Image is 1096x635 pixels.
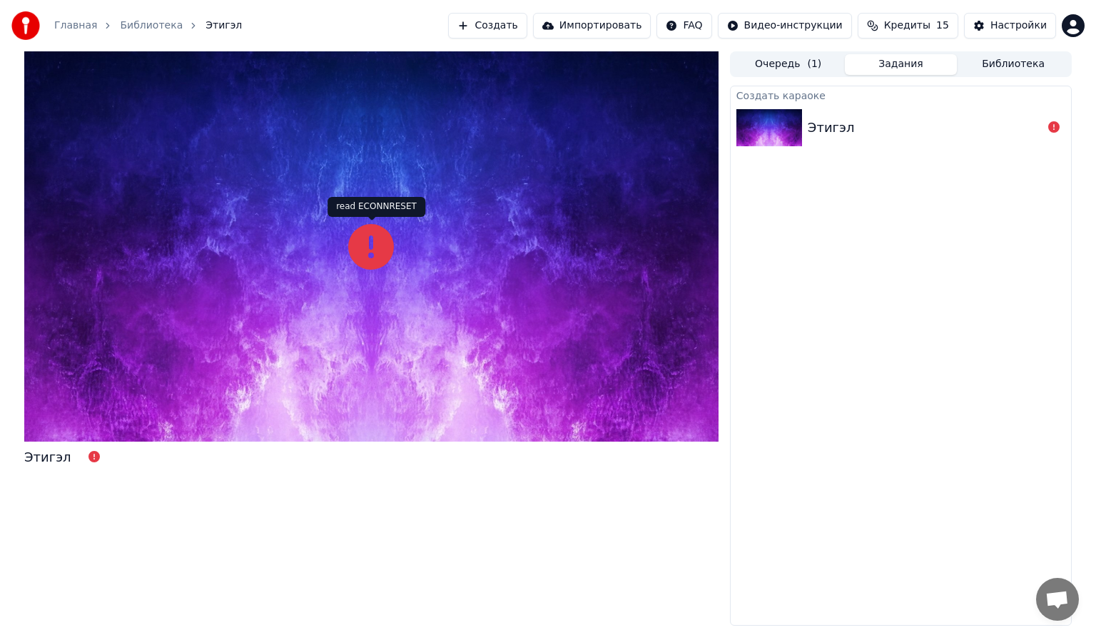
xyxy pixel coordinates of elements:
[448,13,527,39] button: Создать
[964,13,1056,39] button: Настройки
[990,19,1047,33] div: Настройки
[54,19,97,33] a: Главная
[936,19,949,33] span: 15
[120,19,183,33] a: Библиотека
[731,86,1071,103] div: Создать караоке
[24,447,71,467] div: Этигэл
[845,54,958,75] button: Задания
[11,11,40,40] img: youka
[858,13,958,39] button: Кредиты15
[807,57,821,71] span: ( 1 )
[957,54,1070,75] button: Библиотека
[808,118,855,138] div: Этигэл
[884,19,930,33] span: Кредиты
[54,19,242,33] nav: breadcrumb
[328,197,425,217] div: read ECONNRESET
[1036,578,1079,621] div: Открытый чат
[205,19,242,33] span: Этигэл
[656,13,711,39] button: FAQ
[732,54,845,75] button: Очередь
[533,13,651,39] button: Импортировать
[718,13,852,39] button: Видео-инструкции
